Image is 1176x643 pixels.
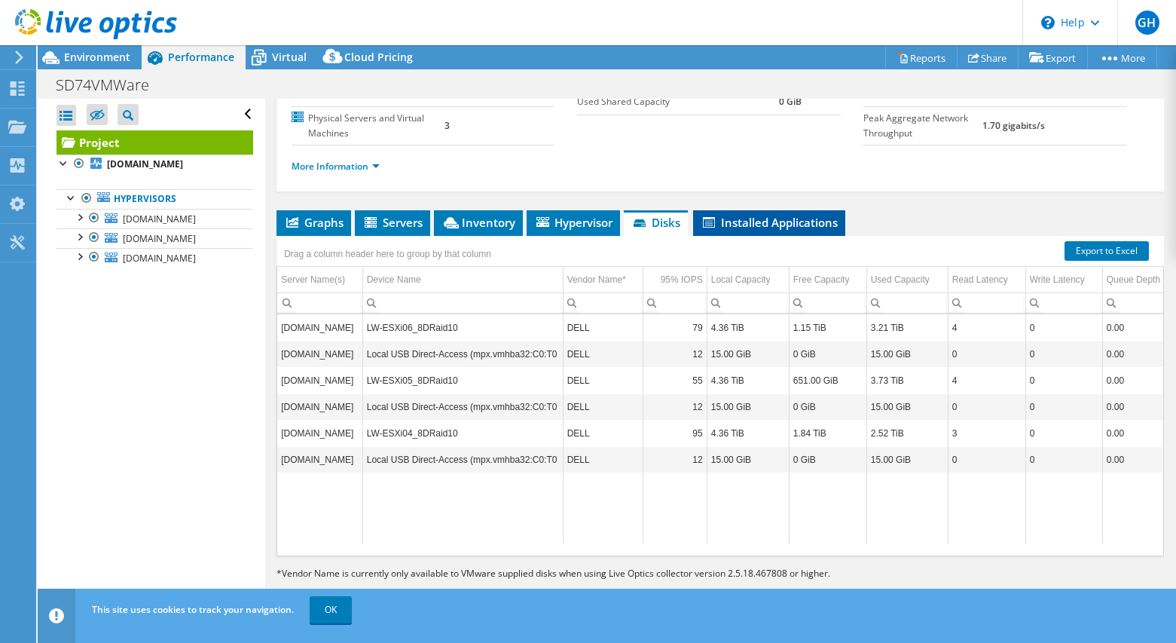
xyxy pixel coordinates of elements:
td: Column Used Capacity, Value 15.00 GiB [866,341,948,367]
label: Physical Servers and Virtual Machines [292,111,444,141]
td: Column Local Capacity, Value 15.00 GiB [707,393,789,420]
td: Column Local Capacity, Filter cell [707,292,789,313]
a: Export [1018,46,1088,69]
td: Write Latency Column [1025,267,1102,293]
td: Column Write Latency, Value 0 [1025,393,1102,420]
td: Column Device Name, Value LW-ESXi05_8DRaid10 [362,367,563,393]
a: Share [957,46,1019,69]
b: 0 GiB [779,95,802,108]
div: Device Name [367,271,421,289]
td: Column Server Name(s), Value lw-esxi04.sd74.org [277,446,362,473]
a: OK [310,596,352,623]
td: Column Write Latency, Value 0 [1025,314,1102,341]
td: Column Vendor Name*, Value DELL [563,446,643,473]
a: [DOMAIN_NAME] [57,155,253,174]
div: Read Latency [952,271,1008,289]
td: Column Read Latency, Value 4 [948,367,1025,393]
td: Device Name Column [362,267,563,293]
td: Column Read Latency, Value 0 [948,393,1025,420]
b: 220.47 GiB [982,87,1028,100]
td: Column Free Capacity, Value 1.84 TiB [789,420,866,446]
a: [DOMAIN_NAME] [57,248,253,268]
td: Column Server Name(s), Filter cell [277,292,362,313]
b: [DATE] 10:30 (-05:00) [444,87,534,100]
td: Column Server Name(s), Value lw-esxi06.sd74.org [277,341,362,367]
td: Column Vendor Name*, Value DELL [563,314,643,341]
div: Drag a column header here to group by that column [280,243,495,265]
div: 95% IOPS [661,271,703,289]
td: Column Write Latency, Value 0 [1025,367,1102,393]
div: Server Name(s) [281,271,345,289]
b: [DOMAIN_NAME] [107,158,183,170]
span: Inventory [441,215,515,230]
td: Column Free Capacity, Value 1.15 TiB [789,314,866,341]
td: Vendor Name* Column [563,267,643,293]
td: Column Write Latency, Value 0 [1025,446,1102,473]
td: Column Device Name, Value Local USB Direct-Access (mpx.vmhba32:C0:T0 [362,393,563,420]
td: Column Server Name(s), Value lw-esxi05.sd74.org [277,367,362,393]
div: Free Capacity [793,271,850,289]
span: Virtual [272,50,307,64]
td: Column Free Capacity, Value 651.00 GiB [789,367,866,393]
div: Write Latency [1030,271,1085,289]
td: Column Local Capacity, Value 15.00 GiB [707,446,789,473]
td: Column Free Capacity, Filter cell [789,292,866,313]
span: Graphs [284,215,344,230]
td: Column Device Name, Value Local USB Direct-Access (mpx.vmhba32:C0:T0 [362,446,563,473]
td: Column Used Capacity, Value 15.00 GiB [866,393,948,420]
td: Read Latency Column [948,267,1025,293]
td: Local Capacity Column [707,267,789,293]
td: Column 95% IOPS, Value 12 [643,341,707,367]
span: Hypervisor [534,215,612,230]
td: Column 95% IOPS, Value 12 [643,446,707,473]
td: Server Name(s) Column [277,267,362,293]
td: Column Local Capacity, Value 15.00 GiB [707,341,789,367]
td: Column Device Name, Value Local USB Direct-Access (mpx.vmhba32:C0:T0 [362,341,563,367]
a: Export to Excel [1065,241,1149,261]
td: Column Server Name(s), Value lw-esxi04.sd74.org [277,420,362,446]
p: Vendor Name is currently only available to VMware supplied disks when using Live Optics collector... [276,565,992,582]
td: Column Vendor Name*, Value DELL [563,341,643,367]
span: [DOMAIN_NAME] [123,213,196,225]
td: Column Server Name(s), Value lw-esxi05.sd74.org [277,393,362,420]
td: Column 95% IOPS, Value 12 [643,393,707,420]
span: Installed Applications [701,215,838,230]
label: Peak Aggregate Network Throughput [863,111,982,141]
span: GH [1135,11,1159,35]
span: Disks [631,215,680,230]
td: Column Write Latency, Value 0 [1025,420,1102,446]
td: Column Write Latency, Value 0 [1025,341,1102,367]
td: Column Vendor Name*, Value DELL [563,367,643,393]
td: Column Server Name(s), Value lw-esxi06.sd74.org [277,314,362,341]
td: Column Read Latency, Value 0 [948,341,1025,367]
span: This site uses cookies to track your navigation. [92,603,294,616]
td: Column Device Name, Filter cell [362,292,563,313]
td: 95% IOPS Column [643,267,707,293]
td: Column Local Capacity, Value 4.36 TiB [707,314,789,341]
div: Used Capacity [871,271,930,289]
a: More [1087,46,1157,69]
td: Free Capacity Column [789,267,866,293]
div: Vendor Name* [567,271,626,289]
td: Column Vendor Name*, Value DELL [563,420,643,446]
td: Column Used Capacity, Value 3.73 TiB [866,367,948,393]
td: Column Read Latency, Value 3 [948,420,1025,446]
td: Used Capacity Column [866,267,948,293]
div: Data grid [276,236,1164,556]
td: Column Read Latency, Value 4 [948,314,1025,341]
a: Hypervisors [57,189,253,209]
td: Column Free Capacity, Value 0 GiB [789,446,866,473]
div: Local Capacity [711,271,771,289]
td: Column Write Latency, Filter cell [1025,292,1102,313]
b: 1.70 gigabits/s [982,119,1045,132]
span: Cloud Pricing [344,50,413,64]
td: Column Read Latency, Filter cell [948,292,1025,313]
td: Column Local Capacity, Value 4.36 TiB [707,367,789,393]
a: [DOMAIN_NAME] [57,209,253,228]
b: 3 [444,119,450,132]
td: Column 95% IOPS, Filter cell [643,292,707,313]
h1: SD74VMWare [49,77,173,93]
td: Column 95% IOPS, Value 79 [643,314,707,341]
td: Column Used Capacity, Value 15.00 GiB [866,446,948,473]
a: Project [57,130,253,155]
